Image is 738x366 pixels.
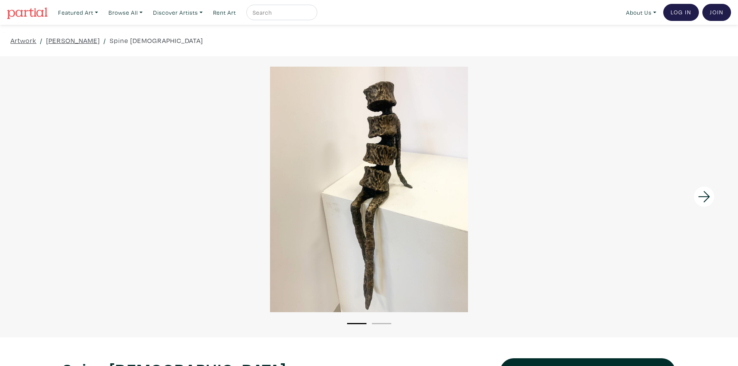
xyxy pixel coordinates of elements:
button: 1 of 2 [347,323,366,324]
a: Log In [663,4,699,21]
span: / [40,35,43,46]
a: [PERSON_NAME] [46,35,100,46]
a: Discover Artists [150,5,206,21]
a: Featured Art [55,5,101,21]
a: Artwork [10,35,36,46]
a: Rent Art [210,5,239,21]
a: Join [702,4,731,21]
a: Spine [DEMOGRAPHIC_DATA] [110,35,203,46]
button: 2 of 2 [372,323,391,324]
a: About Us [623,5,660,21]
input: Search [252,8,310,17]
a: Browse All [105,5,146,21]
span: / [103,35,106,46]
